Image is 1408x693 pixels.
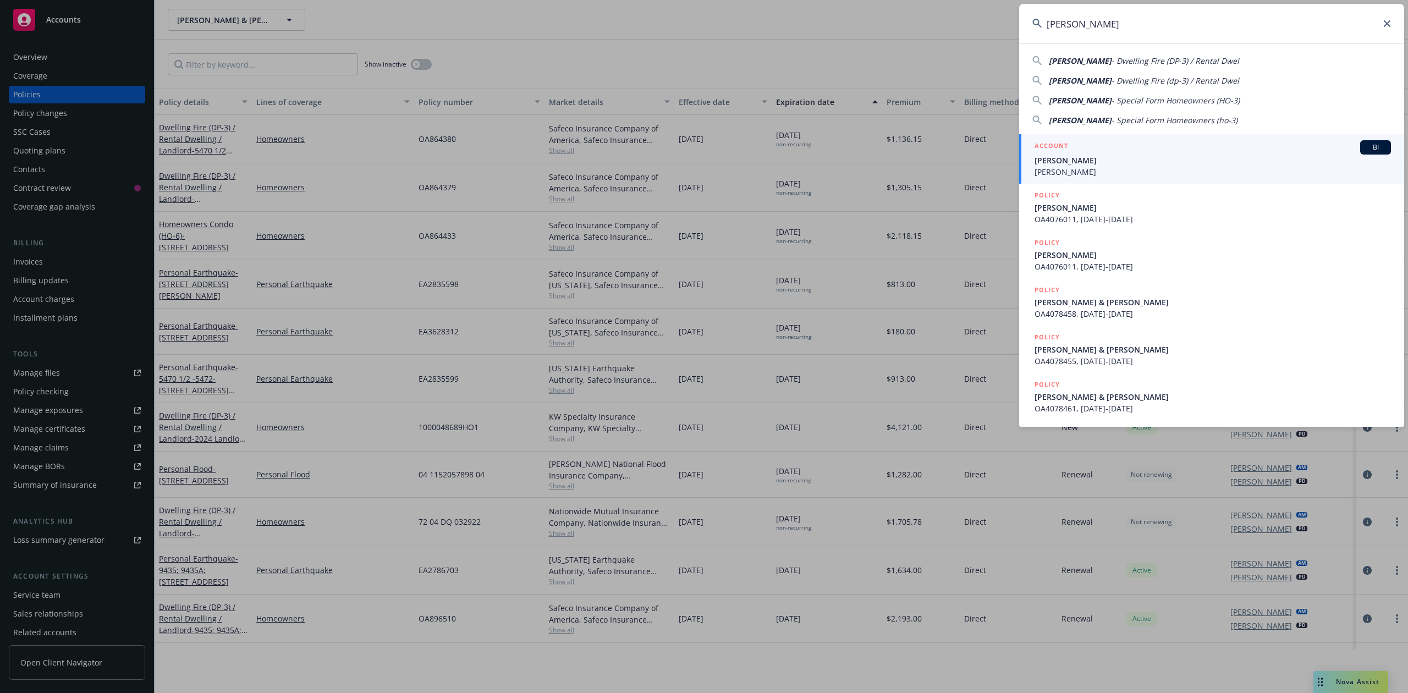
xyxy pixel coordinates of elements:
span: [PERSON_NAME] [1035,249,1391,261]
h5: POLICY [1035,284,1060,295]
span: OA4078455, [DATE]-[DATE] [1035,355,1391,367]
h5: POLICY [1035,379,1060,390]
h5: POLICY [1035,332,1060,343]
span: [PERSON_NAME] [1035,202,1391,213]
a: POLICY[PERSON_NAME] & [PERSON_NAME]OA4078458, [DATE]-[DATE] [1019,278,1404,326]
span: - Dwelling Fire (dp-3) / Rental Dwel [1112,75,1239,86]
span: [PERSON_NAME] [1049,115,1112,125]
span: [PERSON_NAME] [1049,75,1112,86]
span: [PERSON_NAME] & [PERSON_NAME] [1035,296,1391,308]
span: BI [1365,142,1387,152]
a: ACCOUNTBI[PERSON_NAME][PERSON_NAME] [1019,134,1404,184]
span: - Special Form Homeowners (HO-3) [1112,95,1240,106]
input: Search... [1019,4,1404,43]
h5: POLICY [1035,237,1060,248]
span: - Dwelling Fire (DP-3) / Rental Dwel [1112,56,1239,66]
span: [PERSON_NAME] & [PERSON_NAME] [1035,344,1391,355]
span: OA4078458, [DATE]-[DATE] [1035,308,1391,320]
span: [PERSON_NAME] [1049,95,1112,106]
h5: ACCOUNT [1035,140,1068,153]
a: POLICY[PERSON_NAME] & [PERSON_NAME]OA4078461, [DATE]-[DATE] [1019,373,1404,420]
a: POLICY[PERSON_NAME] & [PERSON_NAME]OA4078455, [DATE]-[DATE] [1019,326,1404,373]
span: OA4078461, [DATE]-[DATE] [1035,403,1391,414]
span: [PERSON_NAME] [1035,166,1391,178]
span: OA4076011, [DATE]-[DATE] [1035,213,1391,225]
a: POLICY[PERSON_NAME]OA4076011, [DATE]-[DATE] [1019,231,1404,278]
h5: POLICY [1035,190,1060,201]
a: POLICY[PERSON_NAME]OA4076011, [DATE]-[DATE] [1019,184,1404,231]
span: OA4076011, [DATE]-[DATE] [1035,261,1391,272]
span: [PERSON_NAME] [1049,56,1112,66]
span: [PERSON_NAME] [1035,155,1391,166]
span: [PERSON_NAME] & [PERSON_NAME] [1035,391,1391,403]
span: - Special Form Homeowners (ho-3) [1112,115,1237,125]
